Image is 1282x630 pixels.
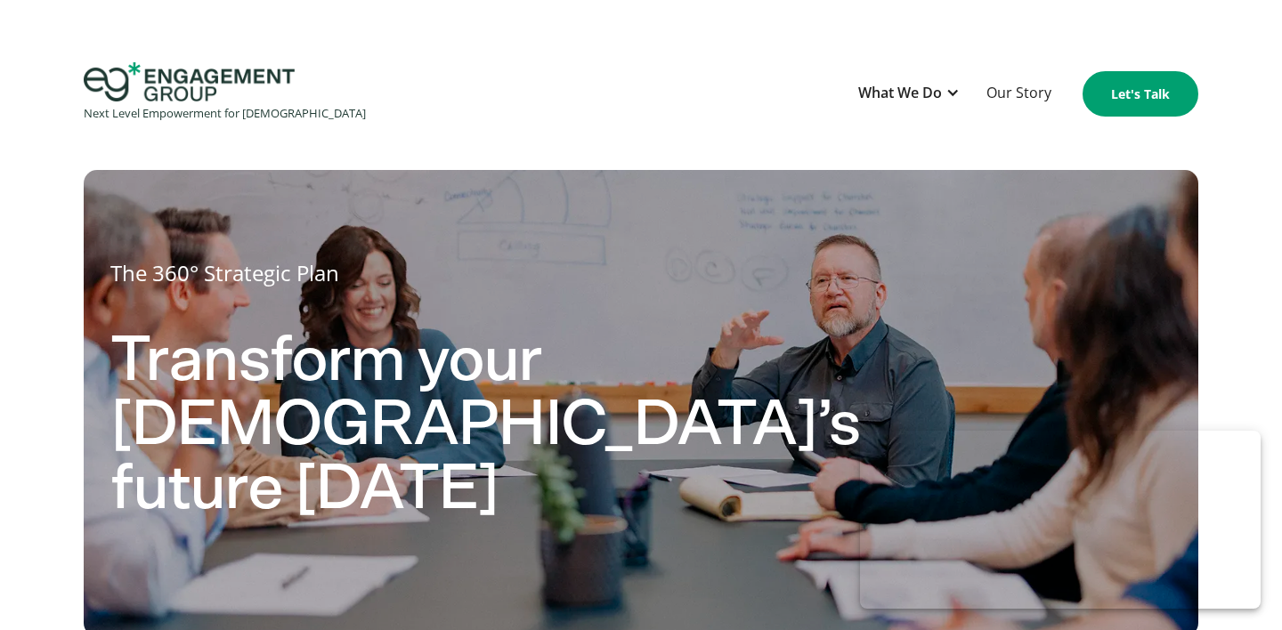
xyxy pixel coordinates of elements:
div: What We Do [849,72,969,116]
h1: The 360° Strategic Plan [110,254,1172,293]
div: What We Do [858,81,942,105]
div: Next Level Empowerment for [DEMOGRAPHIC_DATA] [84,101,366,125]
a: Our Story [978,72,1060,116]
h2: Transform your [DEMOGRAPHIC_DATA]’s future [DATE] [110,328,960,544]
a: home [84,62,366,125]
a: Let's Talk [1083,71,1198,117]
img: Engagement Group Logo Icon [84,62,295,101]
